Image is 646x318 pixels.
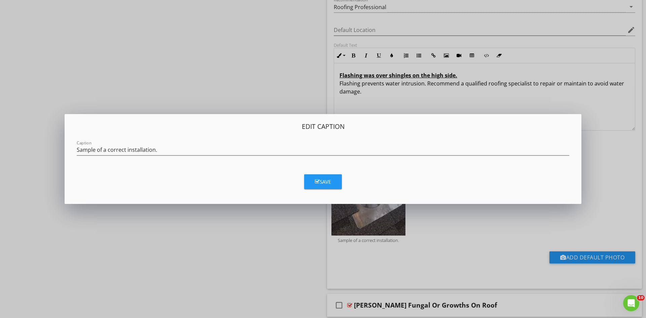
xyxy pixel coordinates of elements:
[77,144,569,155] input: Caption
[637,295,645,301] span: 10
[73,122,573,131] h4: Edit Caption
[623,295,639,311] iframe: Intercom live chat
[315,178,331,186] div: Save
[304,174,342,189] button: Save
